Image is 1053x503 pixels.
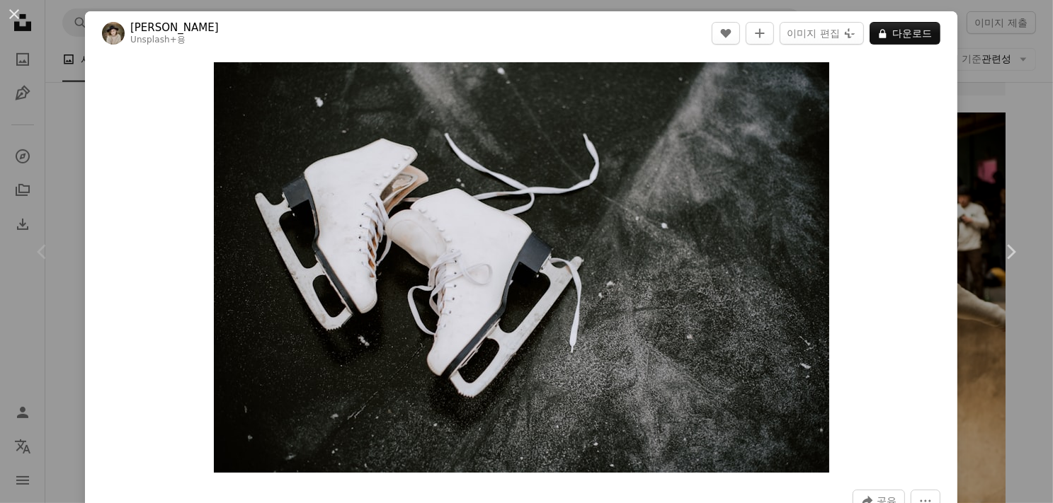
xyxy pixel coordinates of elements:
button: 좋아요 [712,22,740,45]
a: 다음 [968,184,1053,320]
div: 용 [130,35,219,46]
a: [PERSON_NAME] [130,21,219,35]
button: 다운로드 [870,22,940,45]
button: 컬렉션에 추가 [746,22,774,45]
button: 이 이미지 확대 [214,62,829,473]
button: 이미지 편집 [780,22,864,45]
img: 검은 표면 위에 앉아 있는 한 쌍의 흰색 아이스 스케이트 [214,62,829,473]
a: Unsplash+ [130,35,177,45]
img: Kateryna Hliznitsova의 프로필로 이동 [102,22,125,45]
